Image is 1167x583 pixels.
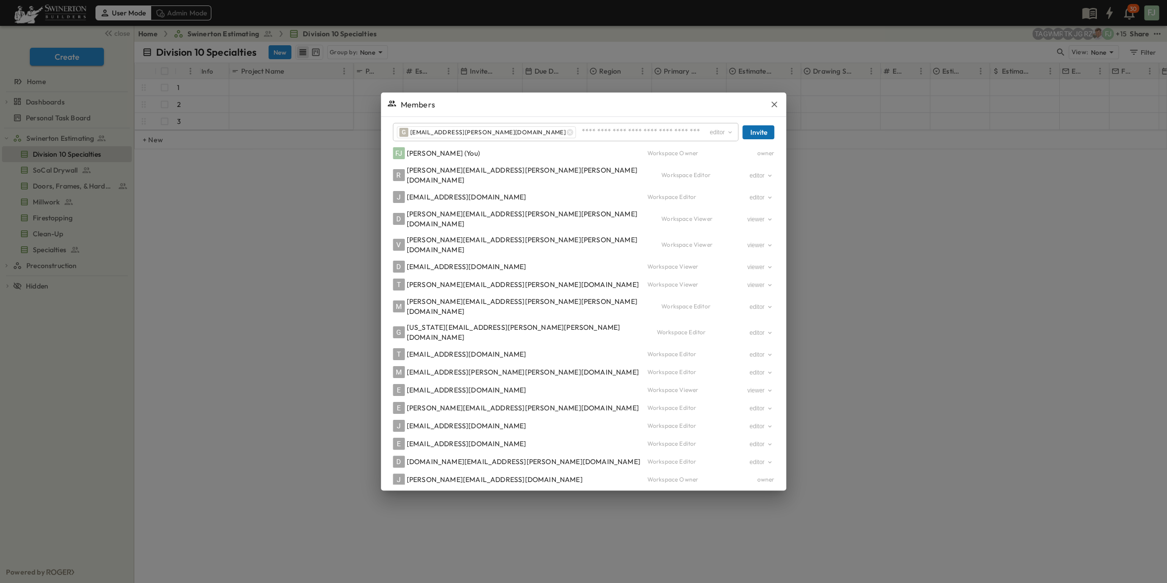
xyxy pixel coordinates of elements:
[397,126,576,138] div: G[EMAIL_ADDRESS][PERSON_NAME][DOMAIN_NAME]
[393,402,405,414] div: E
[661,301,748,312] div: Workspace Editor
[747,281,774,289] div: viewer
[407,349,527,359] div: [EMAIL_ADDRESS][DOMAIN_NAME]
[747,241,774,249] div: viewer
[393,348,405,360] div: T
[393,474,405,486] div: J
[748,368,774,378] button: area-role
[749,303,773,311] div: editor
[407,385,527,395] div: [EMAIL_ADDRESS][DOMAIN_NAME]
[749,172,773,180] div: editor
[748,457,774,467] button: area-role
[402,128,406,136] span: G
[401,98,435,110] span: Members
[757,149,775,157] div: owner
[647,420,748,431] div: Workspace Editor
[748,328,774,338] button: area-role
[746,386,775,395] button: area-role
[393,191,405,203] div: J
[407,322,657,342] div: [US_STATE][EMAIL_ADDRESS][PERSON_NAME][PERSON_NAME][DOMAIN_NAME]
[407,475,583,485] div: [PERSON_NAME][EMAIL_ADDRESS][DOMAIN_NAME]
[748,421,774,431] button: area-role
[647,438,748,449] div: Workspace Editor
[407,192,527,202] div: [EMAIL_ADDRESS][DOMAIN_NAME]
[748,350,774,360] button: area-role
[407,367,639,377] div: [EMAIL_ADDRESS][PERSON_NAME][PERSON_NAME][DOMAIN_NAME]
[749,422,773,430] div: editor
[749,404,773,412] div: editor
[747,215,774,223] div: viewer
[393,420,405,432] div: J
[749,369,773,377] div: editor
[407,457,640,467] div: [DOMAIN_NAME][EMAIL_ADDRESS][PERSON_NAME][DOMAIN_NAME]
[647,476,757,484] div: Workspace Owner
[393,213,405,225] div: D
[709,127,734,137] button: area-role
[749,440,773,448] div: editor
[746,262,775,272] button: area-role
[749,458,773,466] div: editor
[749,194,773,201] div: editor
[407,262,527,272] div: [EMAIL_ADDRESS][DOMAIN_NAME]
[393,300,405,312] div: M
[647,149,757,157] div: Workspace Owner
[393,261,405,273] div: D
[747,263,774,271] div: viewer
[748,302,774,312] button: area-role
[748,439,774,449] button: area-role
[749,351,773,359] div: editor
[393,366,405,378] div: M
[407,148,480,158] div: [PERSON_NAME] (You)
[647,349,748,360] div: Workspace Editor
[742,125,774,139] button: Invite
[407,439,527,449] div: [EMAIL_ADDRESS][DOMAIN_NAME]
[746,214,775,224] button: area-role
[647,385,746,395] div: Workspace Viewer
[393,147,405,159] div: FJ
[393,456,405,468] div: D
[393,279,405,291] div: T
[393,326,405,338] div: G
[410,127,566,137] p: [EMAIL_ADDRESS][PERSON_NAME][DOMAIN_NAME]
[407,421,527,431] div: [EMAIL_ADDRESS][DOMAIN_NAME]
[661,239,746,250] div: Workspace Viewer
[647,261,746,272] div: Workspace Viewer
[407,280,639,290] div: [PERSON_NAME][EMAIL_ADDRESS][PERSON_NAME][DOMAIN_NAME]
[393,169,405,181] div: R
[407,403,639,413] div: [PERSON_NAME][EMAIL_ADDRESS][PERSON_NAME][DOMAIN_NAME]
[647,367,748,378] div: Workspace Editor
[407,235,661,255] div: [PERSON_NAME][EMAIL_ADDRESS][PERSON_NAME][PERSON_NAME][DOMAIN_NAME]
[407,165,661,185] div: [PERSON_NAME][EMAIL_ADDRESS][PERSON_NAME][PERSON_NAME][DOMAIN_NAME]
[393,239,405,251] div: V
[747,387,774,394] div: viewer
[710,128,733,136] div: editor
[657,327,749,338] div: Workspace Editor
[746,280,775,290] button: area-role
[407,209,661,229] div: [PERSON_NAME][EMAIL_ADDRESS][PERSON_NAME][PERSON_NAME][DOMAIN_NAME]
[749,329,773,337] div: editor
[661,170,748,181] div: Workspace Editor
[647,402,748,413] div: Workspace Editor
[748,193,774,202] button: area-role
[407,296,661,316] div: [PERSON_NAME][EMAIL_ADDRESS][PERSON_NAME][PERSON_NAME][DOMAIN_NAME]
[748,403,774,413] button: area-role
[647,192,748,202] div: Workspace Editor
[647,279,746,290] div: Workspace Viewer
[647,456,748,467] div: Workspace Editor
[661,213,746,224] div: Workspace Viewer
[757,476,775,484] div: owner
[393,438,405,450] div: E
[746,240,775,250] button: area-role
[393,384,405,396] div: E
[748,171,774,181] button: area-role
